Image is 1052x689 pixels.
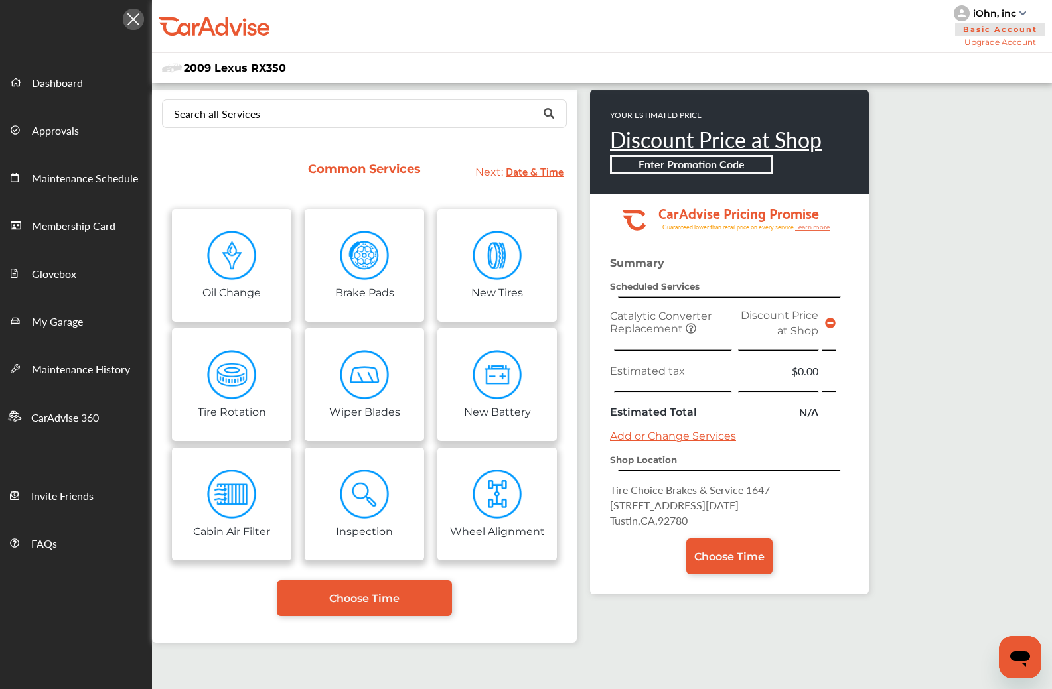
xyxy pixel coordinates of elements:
[31,488,94,505] span: Invite Friends
[305,162,424,176] div: Common Services
[1,344,151,392] a: Maintenance History
[473,350,522,400] img: NX+4s2Ya++R3Ya3rlPlcYdj2V9n9vqA38MHjAXQAAAABJRU5ErkJggg==
[32,75,83,92] span: Dashboard
[506,162,564,180] span: Date & Time
[736,360,822,382] td: $0.00
[329,403,400,418] div: Wiper Blades
[31,536,57,553] span: FAQs
[658,200,819,224] tspan: CarAdvise Pricing Promise
[473,231,522,281] img: C9BGlyV+GqWIAAAAABJRU5ErkJggg==
[32,123,79,140] span: Approvals
[207,231,257,281] img: wcoFAocxp4P6AAAAABJRU5ErkJggg==
[610,124,822,155] a: Discount Price at Shop
[607,360,736,382] td: Estimated tax
[198,403,266,418] div: Tire Rotation
[973,7,1016,19] div: iOhn, inc
[741,309,818,337] span: Discount Price at Shop
[1019,11,1026,15] img: sCxJUJ+qAmfqhQGDUl18vwLg4ZYJ6CxN7XmbOMBAAAAAElFTkSuQmCC
[610,310,712,335] span: Catalytic Converter Replacement
[193,523,270,538] div: Cabin Air Filter
[437,448,557,560] a: Wheel Alignment
[437,209,557,322] a: New Tires
[207,470,257,519] img: DxW3bQHYXT2PAAAAAElFTkSuQmCC
[1,296,151,344] a: My Garage
[610,454,677,465] strong: Shop Location
[607,401,736,423] td: Estimated Total
[32,361,130,379] span: Maintenance History
[437,328,557,441] a: New Battery
[340,470,390,519] img: h2VH4H9IKrS5PeYdegAAAABJRU5ErkJggg==
[954,5,970,21] img: knH8PDtVvWoAbQRylUukY18CTiRevjo20fAtgn5MLBQj4uumYvk2MzTtcAIzfGAtb1XOLVMAvhLuqoNAbL4reqehy0jehNKdM...
[610,257,664,269] strong: Summary
[450,523,545,538] div: Wheel Alignment
[32,266,76,283] span: Glovebox
[639,157,745,172] b: Enter Promotion Code
[340,350,390,400] img: T5xB6yrcwAAAAABJRU5ErkJggg==
[174,109,260,119] div: Search all Services
[1,105,151,153] a: Approvals
[662,223,795,231] tspan: Guaranteed lower than retail price on every service.
[464,403,531,418] div: New Battery
[1,201,151,249] a: Membership Card
[172,209,291,322] a: Oil Change
[123,9,144,30] img: Icon.5fd9dcc7.svg
[172,448,291,560] a: Cabin Air Filter
[184,62,286,74] span: 2009 Lexus RX350
[610,430,736,442] a: Add or Change Services
[610,513,688,528] span: Tustin , CA , 92780
[172,328,291,441] a: Tire Rotation
[336,523,393,538] div: Inspection
[202,284,261,299] div: Oil Change
[610,482,770,497] span: Tire Choice Brakes & Service 1647
[207,350,257,400] img: ASPTpwwLVD94AAAAAElFTkSuQmCC
[610,497,739,513] span: [STREET_ADDRESS][DATE]
[31,410,99,427] span: CarAdvise 360
[32,170,138,188] span: Maintenance Schedule
[329,592,400,605] span: Choose Time
[162,60,182,76] img: placeholder_car.fcab19be.svg
[795,223,830,231] tspan: Learn more
[1,153,151,201] a: Maintenance Schedule
[1,58,151,105] a: Dashboard
[277,580,452,616] a: Choose Time
[736,401,822,423] td: N/A
[305,448,424,560] a: Inspection
[694,550,765,563] span: Choose Time
[610,109,822,121] p: YOUR ESTIMATED PRICE
[954,37,1047,47] span: Upgrade Account
[610,281,700,292] strong: Scheduled Services
[32,218,115,235] span: Membership Card
[340,231,390,281] img: wBxtUMBELdeMgAAAABJRU5ErkJggg==
[335,284,394,299] div: Brake Pads
[471,284,523,299] div: New Tires
[955,23,1045,36] span: Basic Account
[305,209,424,322] a: Brake Pads
[32,314,83,331] span: My Garage
[475,166,564,178] a: Next: Date & Time
[999,636,1041,678] iframe: Button to launch messaging window
[305,328,424,441] a: Wiper Blades
[473,470,522,519] img: wOSvEehpHHUGwAAAABJRU5ErkJggg==
[1,249,151,296] a: Glovebox
[686,538,773,574] a: Choose Time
